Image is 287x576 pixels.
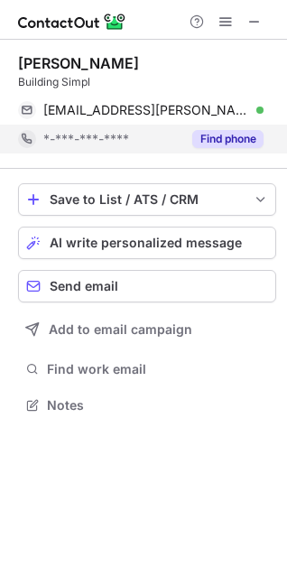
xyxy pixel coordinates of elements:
button: AI write personalized message [18,227,276,259]
div: Save to List / ATS / CRM [50,192,245,207]
button: Find work email [18,357,276,382]
button: Add to email campaign [18,313,276,346]
button: Reveal Button [192,130,264,148]
img: ContactOut v5.3.10 [18,11,126,33]
div: Building Simpl [18,74,276,90]
span: Notes [47,397,269,413]
span: AI write personalized message [50,236,242,250]
button: save-profile-one-click [18,183,276,216]
span: [EMAIL_ADDRESS][PERSON_NAME][DOMAIN_NAME] [43,102,250,118]
button: Notes [18,393,276,418]
div: [PERSON_NAME] [18,54,139,72]
span: Send email [50,279,118,293]
button: Send email [18,270,276,302]
span: Add to email campaign [49,322,192,337]
span: Find work email [47,361,269,377]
